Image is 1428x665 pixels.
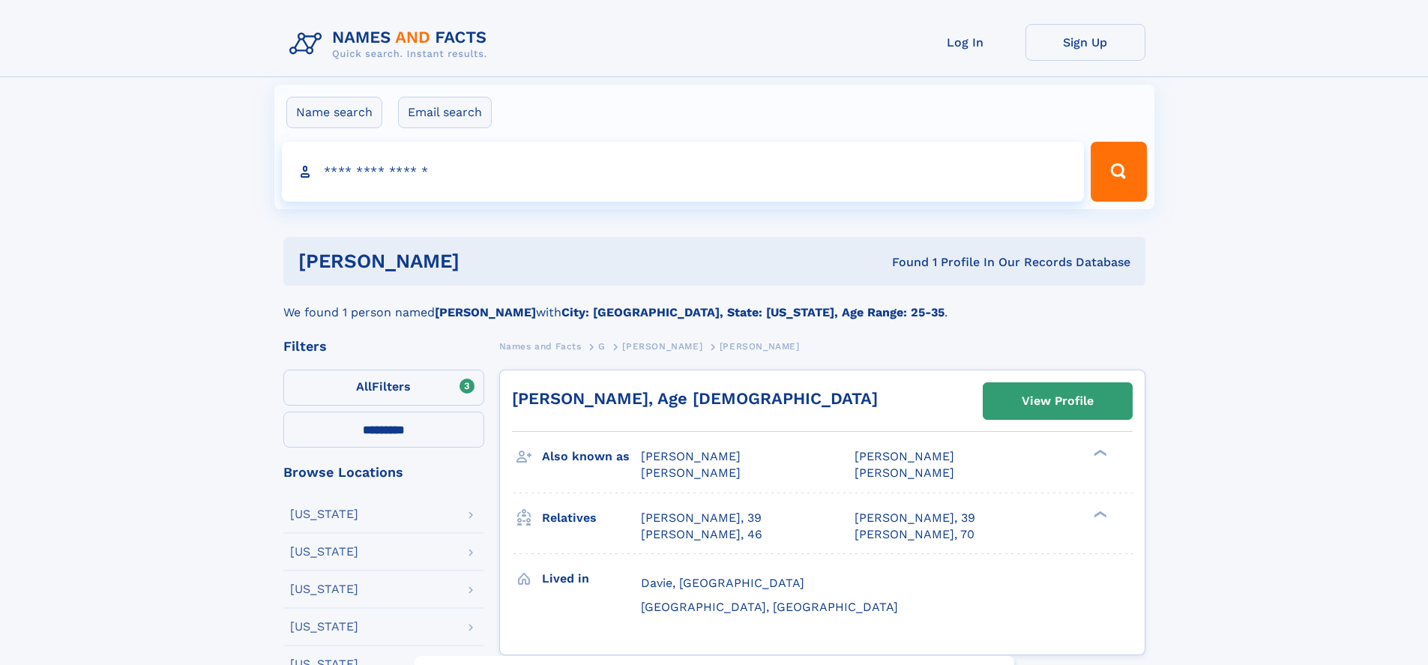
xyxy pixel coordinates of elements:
[641,526,762,543] a: [PERSON_NAME], 46
[283,340,484,353] div: Filters
[290,508,358,520] div: [US_STATE]
[286,97,382,128] label: Name search
[1025,24,1145,61] a: Sign Up
[1022,384,1094,418] div: View Profile
[290,583,358,595] div: [US_STATE]
[641,466,741,480] span: [PERSON_NAME]
[675,254,1130,271] div: Found 1 Profile In Our Records Database
[622,337,702,355] a: [PERSON_NAME]
[283,286,1145,322] div: We found 1 person named with .
[512,389,878,408] a: [PERSON_NAME], Age [DEMOGRAPHIC_DATA]
[622,341,702,352] span: [PERSON_NAME]
[855,466,954,480] span: [PERSON_NAME]
[283,466,484,479] div: Browse Locations
[641,449,741,463] span: [PERSON_NAME]
[290,546,358,558] div: [US_STATE]
[983,383,1132,419] a: View Profile
[542,505,641,531] h3: Relatives
[720,341,800,352] span: [PERSON_NAME]
[499,337,582,355] a: Names and Facts
[283,370,484,406] label: Filters
[356,379,372,394] span: All
[598,341,606,352] span: G
[1090,509,1108,519] div: ❯
[542,444,641,469] h3: Also known as
[855,526,974,543] a: [PERSON_NAME], 70
[906,24,1025,61] a: Log In
[398,97,492,128] label: Email search
[855,510,975,526] a: [PERSON_NAME], 39
[641,600,898,614] span: [GEOGRAPHIC_DATA], [GEOGRAPHIC_DATA]
[641,576,804,590] span: Davie, [GEOGRAPHIC_DATA]
[1090,448,1108,458] div: ❯
[435,305,536,319] b: [PERSON_NAME]
[561,305,945,319] b: City: [GEOGRAPHIC_DATA], State: [US_STATE], Age Range: 25-35
[641,510,762,526] a: [PERSON_NAME], 39
[598,337,606,355] a: G
[298,252,676,271] h1: [PERSON_NAME]
[282,142,1085,202] input: search input
[855,449,954,463] span: [PERSON_NAME]
[290,621,358,633] div: [US_STATE]
[1091,142,1146,202] button: Search Button
[283,24,499,64] img: Logo Names and Facts
[542,566,641,592] h3: Lived in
